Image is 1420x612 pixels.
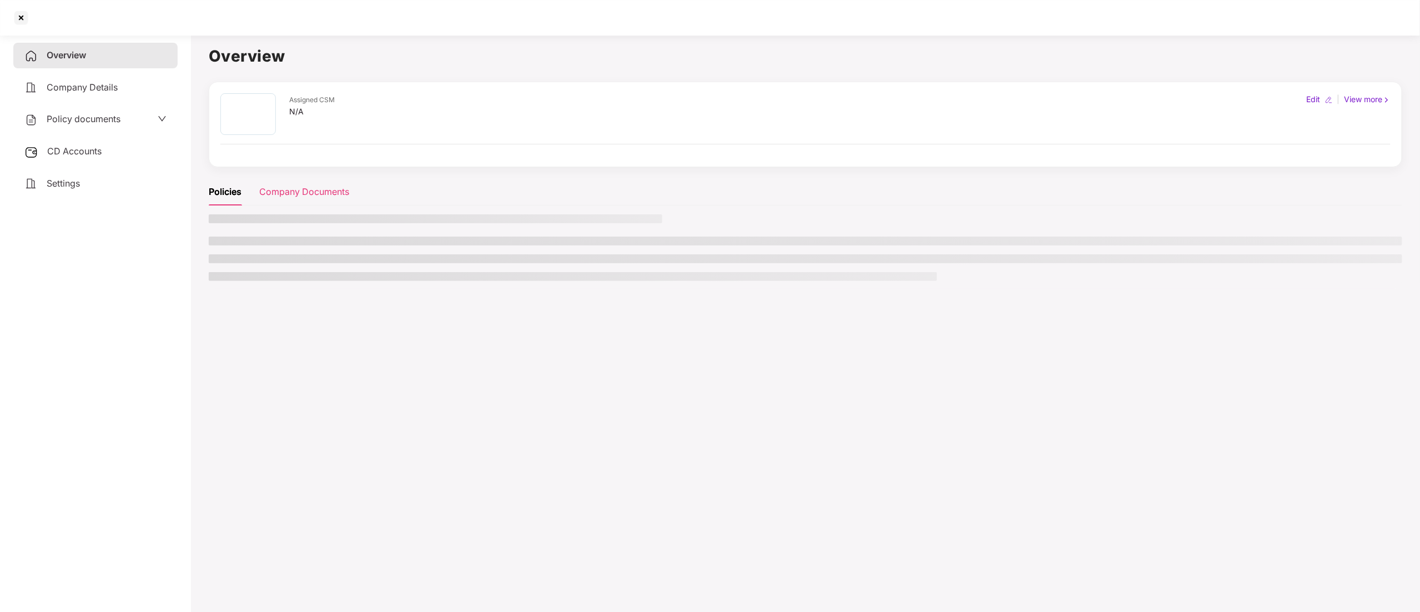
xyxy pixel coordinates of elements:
div: View more [1342,93,1393,106]
img: editIcon [1325,96,1333,104]
img: svg+xml;base64,PHN2ZyB4bWxucz0iaHR0cDovL3d3dy53My5vcmcvMjAwMC9zdmciIHdpZHRoPSIyNCIgaGVpZ2h0PSIyNC... [24,49,38,63]
span: down [158,114,167,123]
div: Policies [209,185,241,199]
h1: Overview [209,44,1402,68]
div: Edit [1305,93,1323,106]
div: N/A [289,106,335,118]
img: svg+xml;base64,PHN2ZyB4bWxucz0iaHR0cDovL3d3dy53My5vcmcvMjAwMC9zdmciIHdpZHRoPSIyNCIgaGVpZ2h0PSIyNC... [24,113,38,127]
img: svg+xml;base64,PHN2ZyB4bWxucz0iaHR0cDovL3d3dy53My5vcmcvMjAwMC9zdmciIHdpZHRoPSIyNCIgaGVpZ2h0PSIyNC... [24,177,38,190]
img: rightIcon [1383,96,1391,104]
span: CD Accounts [47,146,102,157]
img: svg+xml;base64,PHN2ZyB4bWxucz0iaHR0cDovL3d3dy53My5vcmcvMjAwMC9zdmciIHdpZHRoPSIyNCIgaGVpZ2h0PSIyNC... [24,81,38,94]
div: Company Documents [259,185,349,199]
img: svg+xml;base64,PHN2ZyB3aWR0aD0iMjUiIGhlaWdodD0iMjQiIHZpZXdCb3g9IjAgMCAyNSAyNCIgZmlsbD0ibm9uZSIgeG... [24,146,38,159]
span: Settings [47,178,80,189]
div: | [1335,93,1342,106]
span: Company Details [47,82,118,93]
span: Policy documents [47,113,120,124]
div: Assigned CSM [289,95,335,106]
span: Overview [47,49,86,61]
